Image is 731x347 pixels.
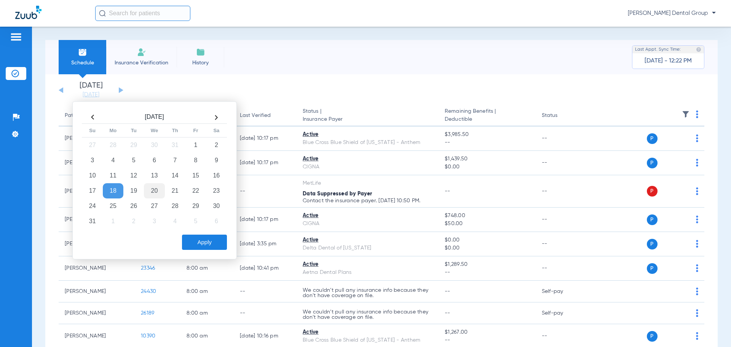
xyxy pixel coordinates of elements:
[696,110,698,118] img: group-dot-blue.svg
[240,112,290,120] div: Last Verified
[141,265,155,271] span: 23346
[696,264,698,272] img: group-dot-blue.svg
[536,208,587,232] td: --
[645,57,692,65] span: [DATE] - 12:22 PM
[112,59,171,67] span: Insurance Verification
[64,59,101,67] span: Schedule
[59,302,135,324] td: [PERSON_NAME]
[297,105,439,126] th: Status |
[445,336,529,344] span: --
[445,310,450,316] span: --
[445,328,529,336] span: $1,267.00
[696,309,698,317] img: group-dot-blue.svg
[536,151,587,175] td: --
[647,214,658,225] span: P
[303,220,433,228] div: CIGNA
[445,212,529,220] span: $748.00
[303,261,433,269] div: Active
[445,115,529,123] span: Deductible
[303,309,433,320] p: We couldn’t pull any insurance info because they don’t have coverage on file.
[68,82,114,99] li: [DATE]
[445,131,529,139] span: $3,985.50
[59,281,135,302] td: [PERSON_NAME]
[647,186,658,197] span: P
[303,328,433,336] div: Active
[696,134,698,142] img: group-dot-blue.svg
[240,112,271,120] div: Last Verified
[439,105,535,126] th: Remaining Benefits |
[536,105,587,126] th: Status
[635,46,681,53] span: Last Appt. Sync Time:
[303,198,433,203] p: Contact the insurance payer. [DATE] 10:50 PM.
[303,131,433,139] div: Active
[696,187,698,195] img: group-dot-blue.svg
[68,91,114,99] a: [DATE]
[647,133,658,144] span: P
[234,302,297,324] td: --
[182,235,227,250] button: Apply
[234,208,297,232] td: [DATE] 10:17 PM
[78,48,87,57] img: Schedule
[696,216,698,223] img: group-dot-blue.svg
[647,158,658,168] span: P
[445,163,529,171] span: $0.00
[303,191,372,197] span: Data Suppressed by Payer
[303,244,433,252] div: Delta Dental of [US_STATE]
[536,256,587,281] td: --
[103,111,206,124] th: [DATE]
[234,256,297,281] td: [DATE] 10:41 PM
[303,179,433,187] div: MetLife
[693,310,731,347] div: Chat Widget
[234,232,297,256] td: [DATE] 3:35 PM
[196,48,205,57] img: History
[696,288,698,295] img: group-dot-blue.svg
[234,175,297,208] td: --
[182,59,219,67] span: History
[445,189,450,194] span: --
[234,151,297,175] td: [DATE] 10:17 PM
[445,289,450,294] span: --
[536,302,587,324] td: Self-pay
[303,163,433,171] div: CIGNA
[303,212,433,220] div: Active
[303,336,433,344] div: Blue Cross Blue Shield of [US_STATE] - Anthem
[180,281,234,302] td: 8:00 AM
[137,48,146,57] img: Manual Insurance Verification
[445,139,529,147] span: --
[234,126,297,151] td: [DATE] 10:17 PM
[180,256,234,281] td: 8:00 AM
[99,10,106,17] img: Search Icon
[445,244,529,252] span: $0.00
[303,269,433,277] div: Aetna Dental Plans
[10,32,22,42] img: hamburger-icon
[647,263,658,274] span: P
[445,261,529,269] span: $1,289.50
[628,10,716,17] span: [PERSON_NAME] Dental Group
[303,115,433,123] span: Insurance Payer
[647,239,658,249] span: P
[536,281,587,302] td: Self-pay
[445,220,529,228] span: $50.00
[696,159,698,166] img: group-dot-blue.svg
[15,6,41,19] img: Zuub Logo
[65,112,129,120] div: Patient Name
[65,112,98,120] div: Patient Name
[445,155,529,163] span: $1,439.50
[234,281,297,302] td: --
[536,126,587,151] td: --
[445,236,529,244] span: $0.00
[180,302,234,324] td: 8:00 AM
[141,333,155,339] span: 10390
[59,256,135,281] td: [PERSON_NAME]
[647,331,658,342] span: P
[303,155,433,163] div: Active
[445,269,529,277] span: --
[95,6,190,21] input: Search for patients
[696,47,701,52] img: last sync help info
[303,288,433,298] p: We couldn’t pull any insurance info because they don’t have coverage on file.
[303,236,433,244] div: Active
[536,175,587,208] td: --
[696,240,698,248] img: group-dot-blue.svg
[536,232,587,256] td: --
[141,310,154,316] span: 26189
